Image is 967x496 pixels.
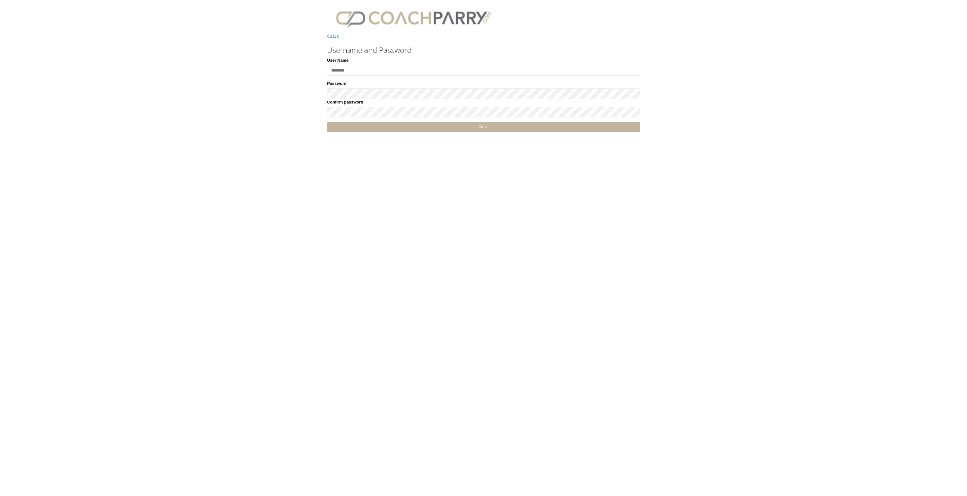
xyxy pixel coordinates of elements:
[327,99,363,105] label: Confirm password
[327,122,640,132] a: Next
[327,46,640,54] h3: Username and Password
[327,57,349,64] label: User Name
[327,6,500,30] img: CPlogo.png
[327,34,339,39] a: Back
[327,80,346,87] label: Password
